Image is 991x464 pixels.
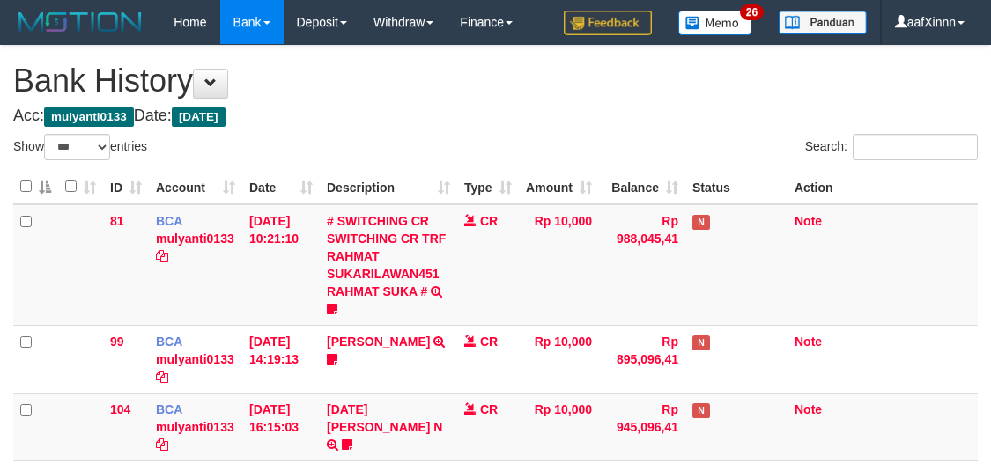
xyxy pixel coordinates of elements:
[172,107,226,127] span: [DATE]
[685,170,788,204] th: Status
[13,170,58,204] th: : activate to sort column descending
[779,11,867,34] img: panduan.png
[519,170,599,204] th: Amount: activate to sort column ascending
[692,403,710,418] span: Has Note
[519,393,599,460] td: Rp 10,000
[242,170,320,204] th: Date: activate to sort column ascending
[692,215,710,230] span: Has Note
[457,170,519,204] th: Type: activate to sort column ascending
[156,249,168,263] a: Copy mulyanti0133 to clipboard
[156,232,234,246] a: mulyanti0133
[692,335,710,350] span: Has Note
[110,214,124,228] span: 81
[103,170,149,204] th: ID: activate to sort column ascending
[599,170,685,204] th: Balance: activate to sort column ascending
[480,402,498,416] span: CR
[519,325,599,393] td: Rp 10,000
[156,402,182,416] span: BCA
[740,4,764,20] span: 26
[795,214,822,228] a: Note
[599,393,685,460] td: Rp 945,096,41
[599,204,685,326] td: Rp 988,045,41
[156,438,168,452] a: Copy mulyanti0133 to clipboard
[13,9,147,35] img: MOTION_logo.png
[44,107,134,127] span: mulyanti0133
[110,402,130,416] span: 104
[156,335,182,349] span: BCA
[149,170,242,204] th: Account: activate to sort column ascending
[853,134,978,160] input: Search:
[564,11,652,35] img: Feedback.jpg
[327,214,446,298] a: # SWITCHING CR SWITCHING CR TRF RAHMAT SUKARILAWAN451 RAHMAT SUKA #
[242,325,320,393] td: [DATE] 14:19:13
[480,335,498,349] span: CR
[480,214,498,228] span: CR
[788,170,978,204] th: Action
[519,204,599,326] td: Rp 10,000
[795,402,822,416] a: Note
[320,170,457,204] th: Description: activate to sort column ascending
[242,204,320,326] td: [DATE] 10:21:10
[156,420,234,434] a: mulyanti0133
[13,63,978,99] h1: Bank History
[678,11,752,35] img: Button%20Memo.svg
[156,352,234,366] a: mulyanti0133
[242,393,320,460] td: [DATE] 16:15:03
[327,402,442,434] a: [DATE] [PERSON_NAME] N
[156,370,168,384] a: Copy mulyanti0133 to clipboard
[156,214,182,228] span: BCA
[599,325,685,393] td: Rp 895,096,41
[13,134,147,160] label: Show entries
[327,335,430,349] a: [PERSON_NAME]
[110,335,124,349] span: 99
[805,134,978,160] label: Search:
[58,170,103,204] th: : activate to sort column ascending
[795,335,822,349] a: Note
[13,107,978,125] h4: Acc: Date:
[44,134,110,160] select: Showentries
